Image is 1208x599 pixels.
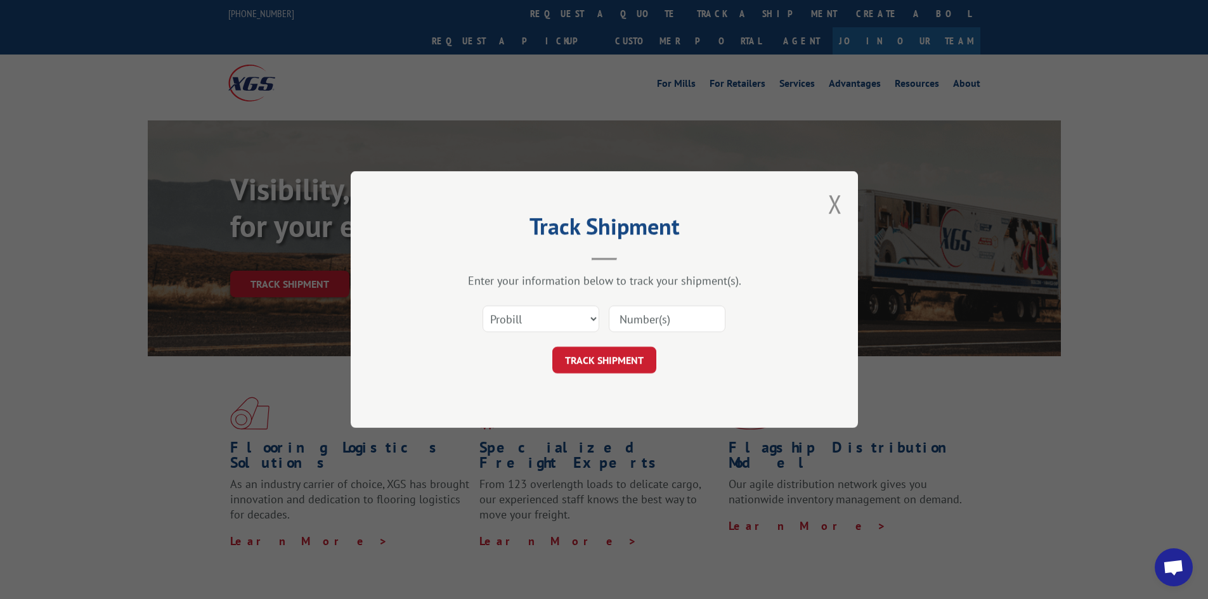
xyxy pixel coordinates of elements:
button: TRACK SHIPMENT [552,347,656,373]
div: Open chat [1155,548,1193,586]
div: Enter your information below to track your shipment(s). [414,273,795,288]
button: Close modal [828,187,842,221]
input: Number(s) [609,306,725,332]
h2: Track Shipment [414,217,795,242]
